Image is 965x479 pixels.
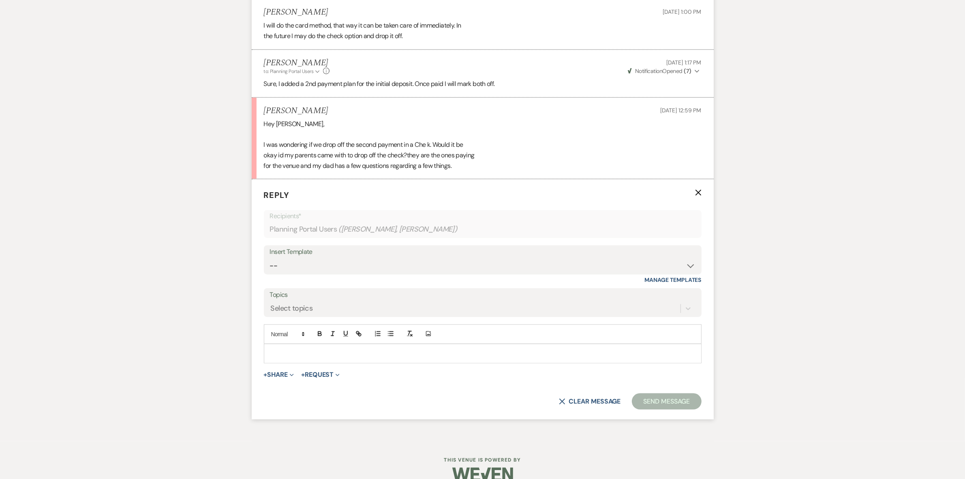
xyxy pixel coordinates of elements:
button: Send Message [632,393,701,410]
div: Planning Portal Users [270,221,695,237]
span: to: Planning Portal Users [264,68,314,75]
span: [DATE] 1:00 PM [663,8,701,15]
span: ( [PERSON_NAME], [PERSON_NAME] ) [338,224,458,235]
span: [DATE] 1:17 PM [666,59,701,66]
span: Opened [628,67,691,75]
span: + [301,372,305,378]
div: Select topics [271,303,313,314]
span: Reply [264,190,290,200]
h5: [PERSON_NAME] [264,58,330,68]
span: + [264,372,267,378]
span: [DATE] 12:59 PM [661,107,702,114]
div: I will do the card method, that way it can be taken care of immediately. In the future I may do t... [264,20,702,41]
p: Sure, I added a 2nd payment plan for the initial deposit. Once paid I will mark both off. [264,79,702,89]
span: Notification [635,67,662,75]
label: Topics [270,289,695,301]
button: NotificationOpened (7) [627,67,702,75]
a: Manage Templates [645,276,702,284]
h5: [PERSON_NAME] [264,7,328,17]
strong: ( 7 ) [684,67,691,75]
button: to: Planning Portal Users [264,68,321,75]
button: Share [264,372,294,378]
button: Request [301,372,340,378]
button: Clear message [559,398,621,405]
div: Insert Template [270,246,695,258]
div: Hey [PERSON_NAME], I was wondering if we drop off the second payment in a Che k. Would it be okay... [264,119,702,171]
h5: [PERSON_NAME] [264,106,328,116]
p: Recipients* [270,211,695,221]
